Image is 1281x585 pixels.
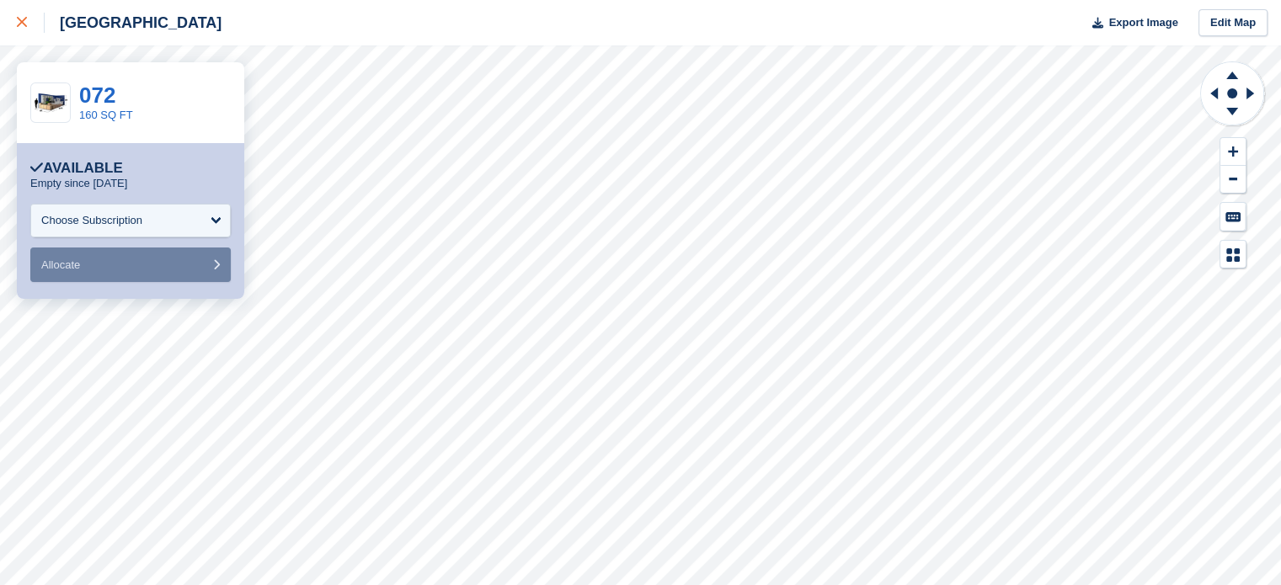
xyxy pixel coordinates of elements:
[1220,138,1246,166] button: Zoom In
[1220,166,1246,194] button: Zoom Out
[30,247,231,282] button: Allocate
[45,13,222,33] div: [GEOGRAPHIC_DATA]
[30,160,123,177] div: Available
[1108,14,1177,31] span: Export Image
[79,82,115,108] a: 072
[1220,241,1246,269] button: Map Legend
[1220,203,1246,231] button: Keyboard Shortcuts
[30,177,127,190] p: Empty since [DATE]
[1198,9,1268,37] a: Edit Map
[31,88,70,118] img: 20-ft-container%20(1).jpg
[41,212,142,229] div: Choose Subscription
[79,109,133,121] a: 160 SQ FT
[41,258,80,271] span: Allocate
[1082,9,1178,37] button: Export Image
